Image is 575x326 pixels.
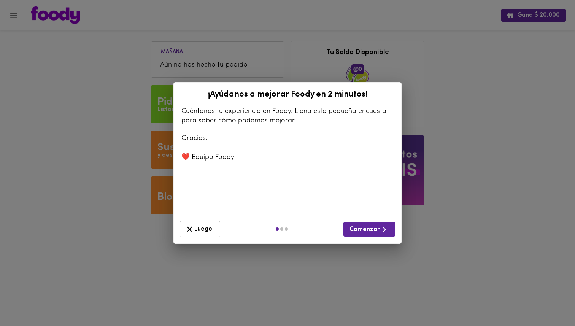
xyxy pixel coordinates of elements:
p: Cuéntanos tu experiencia en Foody. Llena esta pequeña encuesta para saber cómo podemos mejorar. [181,107,394,126]
h2: ¡Ayúdanos a mejorar Foody en 2 minutos! [178,90,397,99]
button: Luego [180,221,220,237]
span: Luego [185,224,215,234]
p: Gracias, ❤️ Equipo Foody [181,134,394,163]
button: Comenzar [343,222,395,237]
span: Comenzar [349,225,389,234]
